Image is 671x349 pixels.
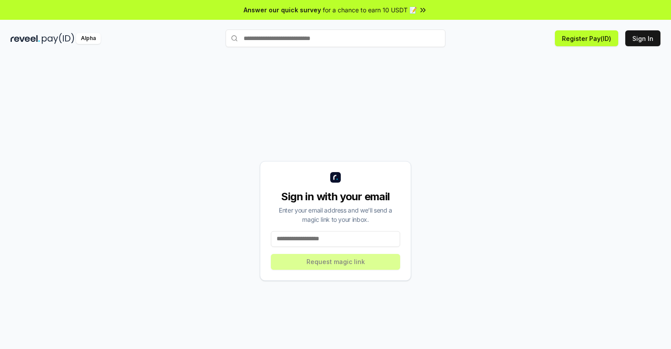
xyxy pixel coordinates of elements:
button: Sign In [625,30,660,46]
span: Answer our quick survey [244,5,321,15]
img: reveel_dark [11,33,40,44]
img: pay_id [42,33,74,44]
span: for a chance to earn 10 USDT 📝 [323,5,417,15]
div: Alpha [76,33,101,44]
div: Sign in with your email [271,190,400,204]
div: Enter your email address and we’ll send a magic link to your inbox. [271,206,400,224]
button: Register Pay(ID) [555,30,618,46]
img: logo_small [330,172,341,183]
